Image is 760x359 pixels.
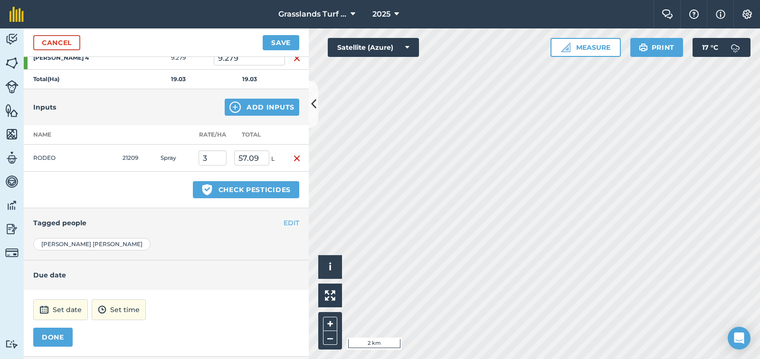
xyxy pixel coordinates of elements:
[5,151,19,165] img: svg+xml;base64,PD94bWwgdmVyc2lvbj0iMS4wIiBlbmNvZGluZz0idXRmLTgiPz4KPCEtLSBHZW5lcmF0b3I6IEFkb2JlIE...
[323,331,337,345] button: –
[325,290,335,301] img: Four arrows, one pointing top left, one top right, one bottom right and the last bottom left
[693,38,750,57] button: 17 °C
[142,46,214,70] td: 9.279
[284,218,299,228] button: EDIT
[39,304,49,315] img: svg+xml;base64,PD94bWwgdmVyc2lvbj0iMS4wIiBlbmNvZGluZz0idXRmLTgiPz4KPCEtLSBHZW5lcmF0b3I6IEFkb2JlIE...
[5,340,19,349] img: svg+xml;base64,PD94bWwgdmVyc2lvbj0iMS4wIiBlbmNvZGluZz0idXRmLTgiPz4KPCEtLSBHZW5lcmF0b3I6IEFkb2JlIE...
[5,56,19,70] img: svg+xml;base64,PHN2ZyB4bWxucz0iaHR0cDovL3d3dy53My5vcmcvMjAwMC9zdmciIHdpZHRoPSI1NiIgaGVpZ2h0PSI2MC...
[688,9,700,19] img: A question mark icon
[225,99,299,116] button: Add Inputs
[639,42,648,53] img: svg+xml;base64,PHN2ZyB4bWxucz0iaHR0cDovL3d3dy53My5vcmcvMjAwMC9zdmciIHdpZHRoPSIxOSIgaGVpZ2h0PSIyNC...
[551,38,621,57] button: Measure
[33,75,59,83] strong: Total ( Ha )
[293,153,301,164] img: svg+xml;base64,PHN2ZyB4bWxucz0iaHR0cDovL3d3dy53My5vcmcvMjAwMC9zdmciIHdpZHRoPSIxNiIgaGVpZ2h0PSIyNC...
[33,238,151,250] div: [PERSON_NAME] [PERSON_NAME]
[728,327,750,350] div: Open Intercom Messenger
[5,127,19,141] img: svg+xml;base64,PHN2ZyB4bWxucz0iaHR0cDovL3d3dy53My5vcmcvMjAwMC9zdmciIHdpZHRoPSI1NiIgaGVpZ2h0PSI2MC...
[5,246,19,259] img: svg+xml;base64,PD94bWwgdmVyc2lvbj0iMS4wIiBlbmNvZGluZz0idXRmLTgiPz4KPCEtLSBHZW5lcmF0b3I6IEFkb2JlIE...
[193,181,299,198] button: Check pesticides
[5,222,19,236] img: svg+xml;base64,PD94bWwgdmVyc2lvbj0iMS4wIiBlbmNvZGluZz0idXRmLTgiPz4KPCEtLSBHZW5lcmF0b3I6IEFkb2JlIE...
[24,125,119,145] th: Name
[263,35,299,50] button: Save
[171,75,186,83] strong: 19.03
[630,38,684,57] button: Print
[230,125,285,145] th: Total
[157,145,195,172] td: Spray
[278,9,347,20] span: Grasslands Turf farm
[9,7,24,22] img: fieldmargin Logo
[323,317,337,331] button: +
[318,255,342,279] button: i
[33,328,73,347] button: DONE
[5,175,19,189] img: svg+xml;base64,PD94bWwgdmVyc2lvbj0iMS4wIiBlbmNvZGluZz0idXRmLTgiPz4KPCEtLSBHZW5lcmF0b3I6IEFkb2JlIE...
[195,125,230,145] th: Rate/ Ha
[119,145,157,172] td: 21209
[98,304,106,315] img: svg+xml;base64,PD94bWwgdmVyc2lvbj0iMS4wIiBlbmNvZGluZz0idXRmLTgiPz4KPCEtLSBHZW5lcmF0b3I6IEFkb2JlIE...
[92,299,146,320] button: Set time
[726,38,745,57] img: svg+xml;base64,PD94bWwgdmVyc2lvbj0iMS4wIiBlbmNvZGluZz0idXRmLTgiPz4KPCEtLSBHZW5lcmF0b3I6IEFkb2JlIE...
[293,53,301,64] img: svg+xml;base64,PHN2ZyB4bWxucz0iaHR0cDovL3d3dy53My5vcmcvMjAwMC9zdmciIHdpZHRoPSIxNiIgaGVpZ2h0PSIyNC...
[5,103,19,118] img: svg+xml;base64,PHN2ZyB4bWxucz0iaHR0cDovL3d3dy53My5vcmcvMjAwMC9zdmciIHdpZHRoPSI1NiIgaGVpZ2h0PSI2MC...
[24,145,119,172] td: RODEO
[229,101,241,113] img: svg+xml;base64,PHN2ZyB4bWxucz0iaHR0cDovL3d3dy53My5vcmcvMjAwMC9zdmciIHdpZHRoPSIxNCIgaGVpZ2h0PSIyNC...
[702,38,718,57] span: 17 ° C
[33,35,80,50] a: Cancel
[33,102,56,112] h4: Inputs
[329,261,332,273] span: i
[372,9,390,20] span: 2025
[33,299,88,320] button: Set date
[33,54,107,62] strong: [PERSON_NAME] 4
[662,9,673,19] img: Two speech bubbles overlapping with the left bubble in the forefront
[5,198,19,212] img: svg+xml;base64,PD94bWwgdmVyc2lvbj0iMS4wIiBlbmNvZGluZz0idXRmLTgiPz4KPCEtLSBHZW5lcmF0b3I6IEFkb2JlIE...
[5,32,19,46] img: svg+xml;base64,PD94bWwgdmVyc2lvbj0iMS4wIiBlbmNvZGluZz0idXRmLTgiPz4KPCEtLSBHZW5lcmF0b3I6IEFkb2JlIE...
[242,75,257,83] strong: 19.03
[33,270,299,280] h4: Due date
[33,218,299,228] h4: Tagged people
[328,38,419,57] button: Satellite (Azure)
[716,9,725,20] img: svg+xml;base64,PHN2ZyB4bWxucz0iaHR0cDovL3d3dy53My5vcmcvMjAwMC9zdmciIHdpZHRoPSIxNyIgaGVpZ2h0PSIxNy...
[230,145,285,172] td: L
[5,80,19,93] img: svg+xml;base64,PD94bWwgdmVyc2lvbj0iMS4wIiBlbmNvZGluZz0idXRmLTgiPz4KPCEtLSBHZW5lcmF0b3I6IEFkb2JlIE...
[561,43,570,52] img: Ruler icon
[741,9,753,19] img: A cog icon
